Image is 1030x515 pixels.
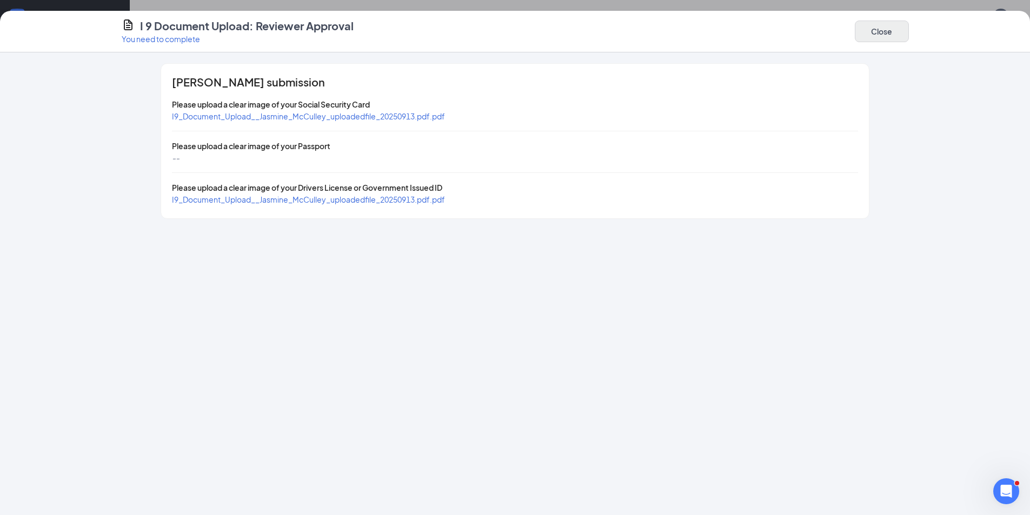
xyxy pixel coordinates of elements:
span: Please upload a clear image of your Passport [172,141,330,151]
svg: CustomFormIcon [122,18,135,31]
span: Please upload a clear image of your Drivers License or Government Issued ID [172,183,442,192]
a: I9_Document_Upload__Jasmine_McCulley_uploadedfile_20250913.pdf.pdf [172,195,445,204]
h4: I 9 Document Upload: Reviewer Approval [140,18,354,34]
p: You need to complete [122,34,354,44]
iframe: Intercom live chat [993,478,1019,504]
span: [PERSON_NAME] submission [172,77,325,88]
span: Please upload a clear image of your Social Security Card [172,99,370,109]
a: I9_Document_Upload__Jasmine_McCulley_uploadedfile_20250913.pdf.pdf [172,111,445,121]
span: -- [172,153,180,163]
button: Close [855,21,909,42]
